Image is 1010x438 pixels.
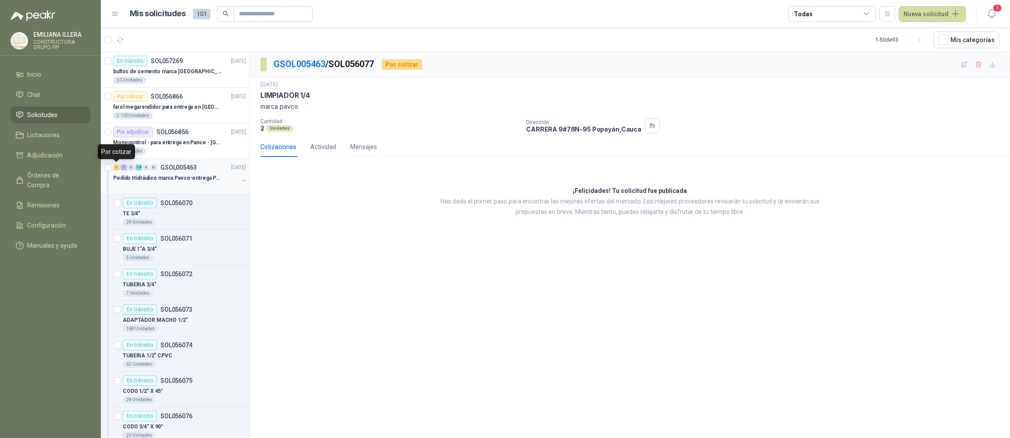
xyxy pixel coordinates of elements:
div: En tránsito [123,411,157,421]
p: [DATE] [231,164,246,172]
h1: Mis solicitudes [130,7,186,20]
p: / SOL056077 [274,57,375,71]
p: Monocontrol - para entrega en Pance - [GEOGRAPHIC_DATA] [113,139,222,147]
div: 7 [121,164,127,171]
p: Cantidad [260,118,519,125]
a: En tránsitoSOL056071BUJE 1"A 3/4"5 Unidades [101,230,249,265]
p: CODO 3/4" X 90° [123,423,163,431]
p: [DATE] [231,57,246,65]
div: Por cotizar [98,144,135,159]
p: EMILIANA ILLERA [33,32,90,38]
p: farol megarendidor para entrega en [GEOGRAPHIC_DATA] [113,103,222,111]
div: En tránsito [123,304,157,315]
a: Órdenes de Compra [11,167,90,193]
div: 0 [143,164,149,171]
div: 2.100 Unidades [113,112,153,119]
p: marca pavco [260,102,999,111]
p: CODO 1/2" X 45° [123,387,163,395]
div: 1 - 50 de 93 [875,33,926,47]
span: Adjudicación [27,150,63,160]
div: Actividad [310,142,336,152]
p: TUBERIA 3/4" [123,281,156,289]
div: En tránsito [113,56,147,66]
h3: ¡Felicidades! Tu solicitud fue publicada [573,186,687,196]
a: Adjudicación [11,147,90,164]
p: SOL056071 [160,235,192,242]
p: SOL057269 [151,58,183,64]
div: Mensajes [350,142,377,152]
div: 168 Unidades [123,325,158,332]
a: En tránsitoSOL056072TUBERIA 3/4"7 Unidades [101,265,249,301]
p: Has dado el primer paso para encontrar las mejores ofertas del mercado. Los mejores proveedores r... [428,196,832,217]
p: BUJE 1"A 3/4" [123,245,156,253]
div: 0 [150,164,157,171]
p: [DATE] [231,128,246,136]
a: En tránsitoSOL057269[DATE] bultos de cemento marca [GEOGRAPHIC_DATA]- Entrega en [GEOGRAPHIC_DATA... [101,52,249,88]
span: Licitaciones [27,130,60,140]
div: En tránsito [123,233,157,244]
p: SOL056856 [156,129,188,135]
div: Por cotizar [382,59,422,70]
a: Por cotizarSOL056866[DATE] farol megarendidor para entrega en [GEOGRAPHIC_DATA]2.100 Unidades [101,88,249,123]
a: GSOL005463 [274,59,325,69]
button: 1 [984,6,999,22]
p: CONSTRUCTORA GRUPO FIP [33,39,90,50]
a: Chat [11,86,90,103]
a: Por adjudicarSOL056856[DATE] Monocontrol - para entrega en Pance - [GEOGRAPHIC_DATA]31 Unidades [101,123,249,159]
img: Logo peakr [11,11,55,21]
span: Configuración [27,221,66,230]
p: SOL056070 [160,200,192,206]
div: 24 Unidades [123,396,156,403]
div: 18 [135,164,142,171]
p: GSOL005463 [160,164,197,171]
div: Por cotizar [113,91,147,102]
p: SOL056072 [160,271,192,277]
span: 101 [193,9,210,19]
span: 1 [992,4,1002,12]
div: En tránsito [123,340,157,350]
p: SOL056866 [151,93,183,100]
p: SOL056075 [160,377,192,384]
p: CARRERA 9#78N-95 Popayán , Cauca [526,125,641,133]
div: 50 Unidades [113,77,146,84]
p: [DATE] [231,93,246,101]
span: Chat [27,90,40,100]
div: En tránsito [123,198,157,208]
a: En tránsitoSOL056074TUBERIA 1/2" CPVC62 Unidades [101,336,249,372]
img: Company Logo [11,32,28,49]
span: Inicio [27,70,41,79]
div: Por adjudicar [113,127,153,137]
a: Inicio [11,66,90,83]
p: [DATE] [260,81,278,89]
div: 0 [128,164,135,171]
span: Remisiones [27,200,60,210]
div: 5 Unidades [123,254,153,261]
div: Todas [794,9,812,19]
p: SOL056074 [160,342,192,348]
div: Cotizaciones [260,142,296,152]
div: En tránsito [123,375,157,386]
button: Nueva solicitud [899,6,966,22]
p: TE 3/4" [123,210,140,218]
p: SOL056076 [160,413,192,419]
p: LIMPIADOR 1/4 [260,91,310,100]
div: 62 Unidades [123,361,156,368]
div: Unidades [266,125,293,132]
div: 1 [113,164,120,171]
a: Remisiones [11,197,90,214]
p: 2 [260,125,264,132]
p: ADAPTADOR MACHO 1/2" [123,316,188,324]
div: 7 Unidades [123,290,153,297]
div: En tránsito [123,269,157,279]
a: 1 7 0 18 0 0 GSOL005463[DATE] Pedido Hidráulico marca Pavco-entrega Popayán [113,162,248,190]
a: Solicitudes [11,107,90,123]
a: En tránsitoSOL056073ADAPTADOR MACHO 1/2"168 Unidades [101,301,249,336]
a: Configuración [11,217,90,234]
p: TUBERIA 1/2" CPVC [123,352,172,360]
a: En tránsitoSOL056075CODO 1/2" X 45°24 Unidades [101,372,249,407]
div: 24 Unidades [123,219,156,226]
p: Dirección [526,119,641,125]
span: Órdenes de Compra [27,171,82,190]
p: SOL056073 [160,306,192,313]
span: Manuales y ayuda [27,241,77,250]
